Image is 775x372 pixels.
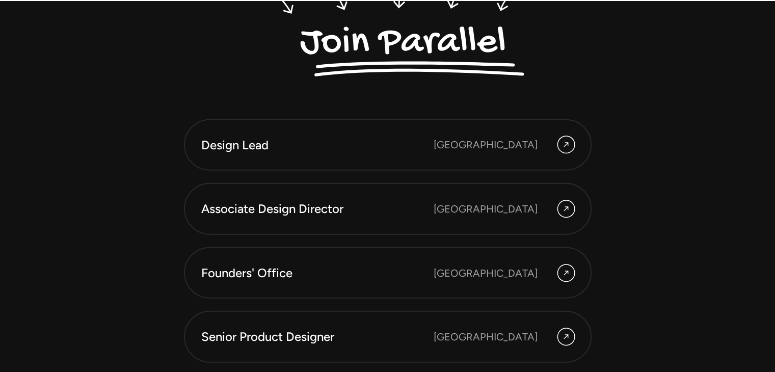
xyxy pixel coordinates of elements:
a: Founders' Office [GEOGRAPHIC_DATA] [184,247,592,299]
div: Founders' Office [201,264,434,282]
div: [GEOGRAPHIC_DATA] [434,265,538,281]
a: Senior Product Designer [GEOGRAPHIC_DATA] [184,311,592,363]
div: [GEOGRAPHIC_DATA] [434,329,538,344]
div: [GEOGRAPHIC_DATA] [434,137,538,152]
a: Associate Design Director [GEOGRAPHIC_DATA] [184,183,592,235]
div: Senior Product Designer [201,328,434,346]
div: Associate Design Director [201,200,434,218]
div: Design Lead [201,137,434,154]
a: Design Lead [GEOGRAPHIC_DATA] [184,119,592,171]
div: [GEOGRAPHIC_DATA] [434,201,538,217]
